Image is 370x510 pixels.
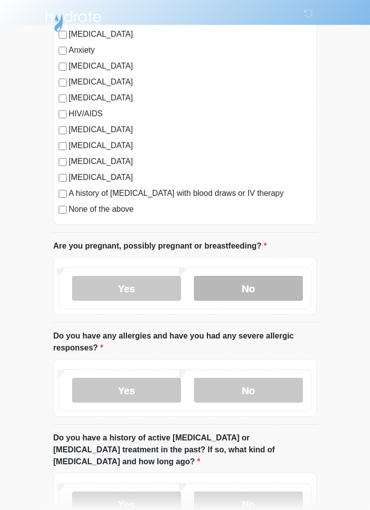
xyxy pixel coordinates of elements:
label: No [194,276,303,301]
label: HIV/AIDS [69,108,311,120]
label: A history of [MEDICAL_DATA] with blood draws or IV therapy [69,187,311,199]
label: Yes [72,276,181,301]
input: [MEDICAL_DATA] [59,126,67,134]
input: [MEDICAL_DATA] [59,63,67,71]
input: Anxiety [59,47,67,55]
label: Do you have a history of active [MEDICAL_DATA] or [MEDICAL_DATA] treatment in the past? If so, wh... [53,432,317,468]
img: Hydrate IV Bar - Scottsdale Logo [43,7,103,32]
label: [MEDICAL_DATA] [69,60,311,72]
input: None of the above [59,206,67,214]
label: Do you have any allergies and have you had any severe allergic responses? [53,330,317,354]
label: No [194,378,303,403]
label: [MEDICAL_DATA] [69,140,311,152]
input: [MEDICAL_DATA] [59,142,67,150]
label: [MEDICAL_DATA] [69,171,311,183]
label: Yes [72,378,181,403]
input: [MEDICAL_DATA] [59,94,67,102]
label: [MEDICAL_DATA] [69,124,311,136]
label: Anxiety [69,44,311,56]
label: [MEDICAL_DATA] [69,76,311,88]
input: A history of [MEDICAL_DATA] with blood draws or IV therapy [59,190,67,198]
input: [MEDICAL_DATA] [59,79,67,86]
label: None of the above [69,203,311,215]
label: [MEDICAL_DATA] [69,92,311,104]
input: [MEDICAL_DATA] [59,158,67,166]
input: [MEDICAL_DATA] [59,174,67,182]
input: HIV/AIDS [59,110,67,118]
label: [MEDICAL_DATA] [69,156,311,168]
label: Are you pregnant, possibly pregnant or breastfeeding? [53,240,267,252]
